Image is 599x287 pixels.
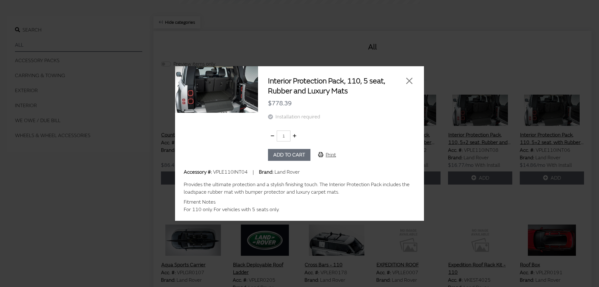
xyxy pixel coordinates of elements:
label: Accessory #: [184,168,212,176]
div: For 110 only. For vehicles with 5 seats only. [184,206,415,213]
button: Print [313,149,341,161]
h2: Interior Protection Pack, 110, 5 seat, Rubber and Luxury Mats [268,76,388,96]
span: | [253,169,254,175]
button: Add to cart [268,149,310,161]
label: Brand: [259,168,273,176]
div: Provides the ultimate protection and a stylish finishing touch. The Interior Protection Pack incl... [184,181,415,196]
div: $778.39 [268,96,414,111]
label: Fitment Notes [184,198,216,206]
img: Image for Interior Protection Pack, 110, 5 seat, Rubber and Luxury Mats [175,66,258,113]
span: Installation required [275,114,320,120]
span: Land Rover [275,169,300,175]
button: Close [405,76,414,86]
span: VPLE110INT04 [213,169,248,175]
